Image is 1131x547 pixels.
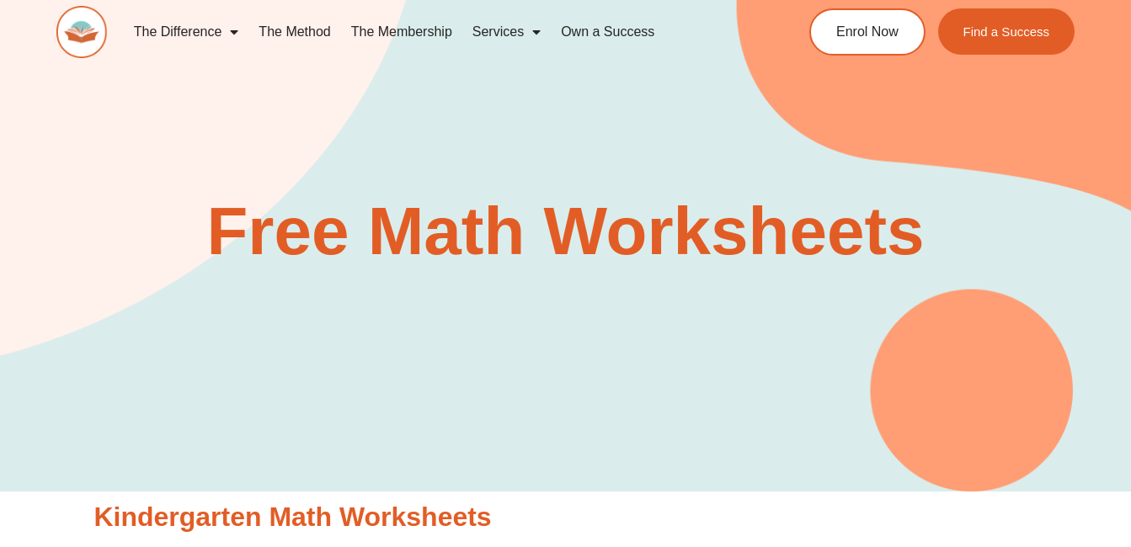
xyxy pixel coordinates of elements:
a: Own a Success [551,13,664,51]
h2: Kindergarten Math Worksheets [94,500,1038,535]
a: Services [462,13,551,51]
a: The Method [248,13,340,51]
a: Enrol Now [809,8,926,56]
span: Enrol Now [836,25,899,39]
span: Find a Success [963,25,1049,38]
nav: Menu [124,13,751,51]
a: The Difference [124,13,249,51]
a: Find a Success [937,8,1075,55]
h2: Free Math Worksheets [86,198,1046,265]
a: The Membership [341,13,462,51]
